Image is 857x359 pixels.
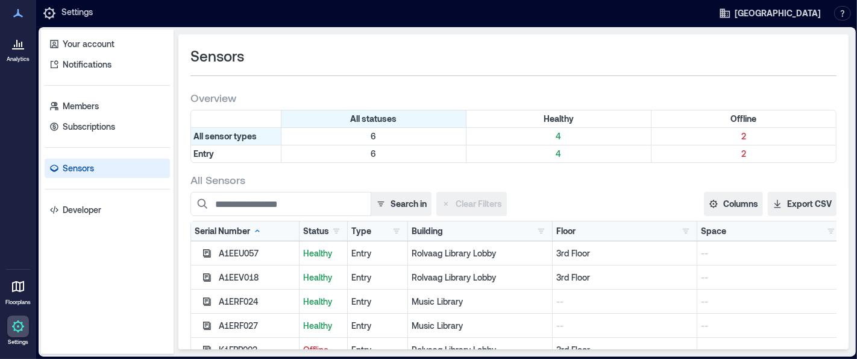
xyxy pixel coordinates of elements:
[654,130,833,142] p: 2
[351,272,404,284] div: Entry
[715,4,824,23] button: [GEOGRAPHIC_DATA]
[4,312,33,349] a: Settings
[701,296,838,308] p: --
[219,344,295,356] div: K1FPP002
[556,344,693,356] p: 3rd Floor
[284,148,463,160] p: 6
[651,110,836,127] div: Filter by Status: Offline
[466,145,651,162] div: Filter by Type: Entry & Status: Healthy
[556,225,576,237] div: Floor
[412,247,548,259] p: Rolvaag Library Lobby
[654,148,833,160] p: 2
[63,162,94,174] p: Sensors
[3,29,33,66] a: Analytics
[195,225,262,237] div: Serial Number
[63,100,99,112] p: Members
[735,7,821,19] span: [GEOGRAPHIC_DATA]
[303,296,344,308] p: Healthy
[701,225,726,237] div: Space
[469,130,648,142] p: 4
[436,192,507,216] button: Clear Filters
[351,247,404,259] div: Entry
[412,344,548,356] p: Rolvaag Library Lobby
[412,272,548,284] p: Rolvaag Library Lobby
[45,55,170,74] a: Notifications
[412,320,548,332] p: Music Library
[701,247,838,259] p: --
[61,6,93,21] p: Settings
[5,299,31,306] p: Floorplans
[701,344,838,356] p: --
[303,225,329,237] div: Status
[45,159,170,178] a: Sensors
[45,97,170,116] a: Members
[45,200,170,220] a: Developer
[303,247,344,259] p: Healthy
[556,272,693,284] p: 3rd Floor
[351,225,371,237] div: Type
[351,320,404,332] div: Entry
[412,296,548,308] p: Music Library
[63,121,115,133] p: Subscriptions
[45,117,170,136] a: Subscriptions
[63,59,111,71] p: Notifications
[190,91,236,105] span: Overview
[412,225,443,237] div: Building
[556,320,693,332] p: --
[219,320,295,332] div: A1ERF027
[704,192,763,216] button: Columns
[651,145,836,162] div: Filter by Type: Entry & Status: Offline
[303,344,344,356] p: Offline
[45,34,170,54] a: Your account
[556,296,693,308] p: --
[303,320,344,332] p: Healthy
[371,192,432,216] button: Search in
[7,56,30,63] p: Analytics
[351,344,404,356] div: Entry
[701,272,838,284] p: --
[466,110,651,127] div: Filter by Status: Healthy
[469,148,648,160] p: 4
[190,173,245,187] span: All Sensors
[701,320,838,332] p: --
[219,247,295,259] div: A1EEU057
[8,338,28,346] p: Settings
[190,46,244,66] span: Sensors
[768,192,837,216] button: Export CSV
[284,130,463,142] p: 6
[63,204,101,216] p: Developer
[219,296,295,308] div: A1ERF024
[219,272,295,284] div: A1EEV018
[281,110,466,127] div: All statuses
[351,296,404,308] div: Entry
[63,38,115,50] p: Your account
[2,272,34,310] a: Floorplans
[191,128,281,145] div: All sensor types
[556,247,693,259] p: 3rd Floor
[191,145,281,162] div: Filter by Type: Entry
[303,272,344,284] p: Healthy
